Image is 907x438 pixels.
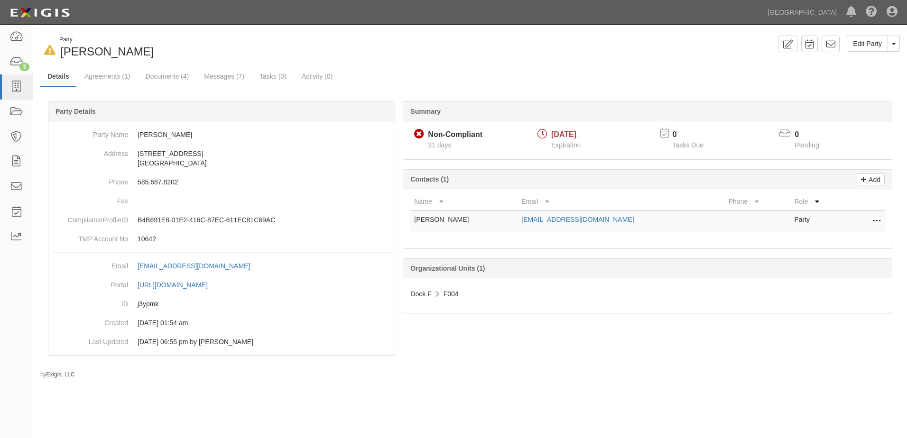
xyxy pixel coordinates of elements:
b: Party Details [56,108,96,115]
i: Help Center - Complianz [866,7,877,18]
span: Tasks Due [673,141,703,149]
dt: Party Name [52,125,128,139]
span: [DATE] [551,130,576,138]
i: In Default since 09/18/2025 [44,46,56,55]
dt: Fax [52,192,128,206]
div: Party [59,36,154,44]
p: 0 [795,129,831,140]
th: Role [790,193,847,210]
dd: j3ypmk [52,294,391,313]
dt: ID [52,294,128,309]
dt: Portal [52,275,128,290]
p: B4B691E8-01E2-416C-87EC-611EC81C69AC [138,215,391,225]
a: Agreements (1) [77,67,137,86]
div: [EMAIL_ADDRESS][DOMAIN_NAME] [138,261,250,271]
small: by [40,371,75,379]
b: Contacts (1) [410,175,449,183]
a: Edit Party [847,36,888,52]
dd: 03/18/2025 06:55 pm by Laurel Porter [52,332,391,351]
a: [GEOGRAPHIC_DATA] [763,3,842,22]
dd: 585.687.8202 [52,173,391,192]
div: Michael Kuklik [40,36,463,60]
th: Email [518,193,724,210]
dt: Last Updated [52,332,128,347]
span: F004 [444,290,459,298]
span: Expiration [551,141,581,149]
th: Phone [725,193,791,210]
p: 10642 [138,234,391,244]
dd: [STREET_ADDRESS] [GEOGRAPHIC_DATA] [52,144,391,173]
dt: TMP Account No [52,229,128,244]
a: Activity (0) [295,67,340,86]
dt: ComplianceProfileID [52,210,128,225]
b: Summary [410,108,441,115]
a: [EMAIL_ADDRESS][DOMAIN_NAME] [521,216,634,223]
a: Tasks (0) [252,67,294,86]
p: Add [866,174,880,185]
span: Pending [795,141,819,149]
dt: Address [52,144,128,158]
span: Dock F [410,290,431,298]
a: Exigis, LLC [46,371,75,378]
a: Details [40,67,76,87]
td: Party [790,210,847,232]
td: [PERSON_NAME] [410,210,518,232]
img: logo-5460c22ac91f19d4615b14bd174203de0afe785f0fc80cf4dbbc73dc1793850b.png [7,4,73,21]
a: [EMAIL_ADDRESS][DOMAIN_NAME] [138,262,260,270]
a: [URL][DOMAIN_NAME] [138,281,218,289]
a: Add [857,173,885,185]
p: 0 [673,129,715,140]
a: Documents (4) [138,67,196,86]
div: Non-Compliant [428,129,482,140]
dt: Created [52,313,128,328]
dt: Phone [52,173,128,187]
i: Non-Compliant [414,129,424,139]
span: Since 08/28/2025 [428,141,451,149]
dd: 07/20/2024 01:54 am [52,313,391,332]
a: Messages (7) [197,67,251,86]
b: Organizational Units (1) [410,265,485,272]
dt: Email [52,256,128,271]
div: 3 [19,63,29,71]
dd: [PERSON_NAME] [52,125,391,144]
th: Name [410,193,518,210]
span: [PERSON_NAME] [60,45,154,58]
